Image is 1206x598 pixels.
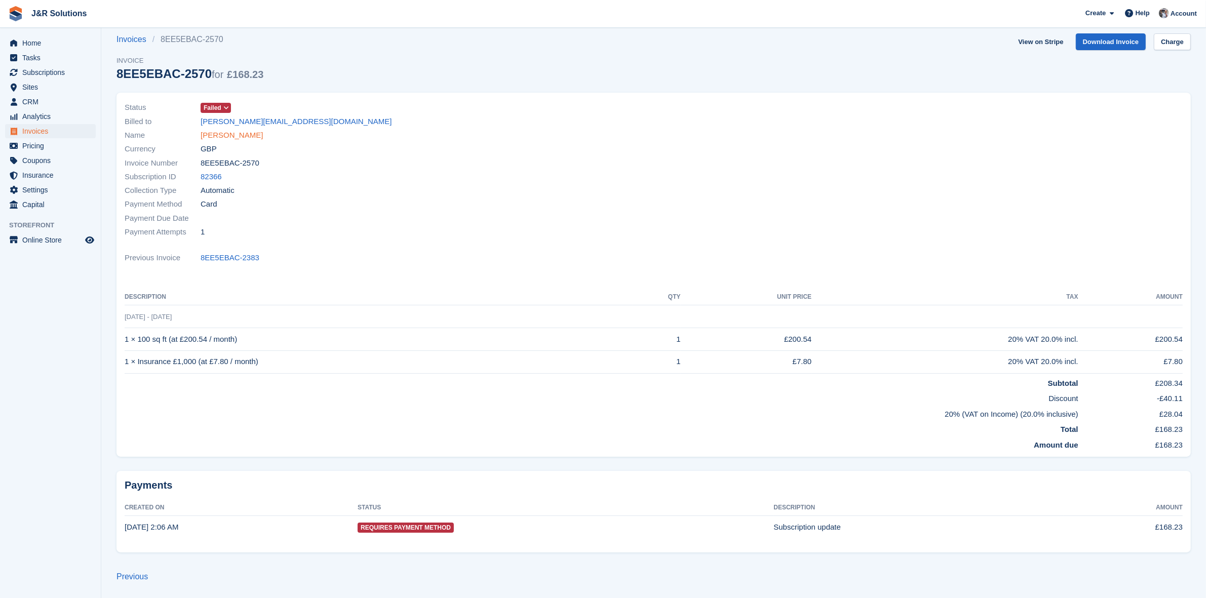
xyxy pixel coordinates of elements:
[125,185,201,196] span: Collection Type
[22,168,83,182] span: Insurance
[5,80,96,94] a: menu
[201,130,263,141] a: [PERSON_NAME]
[22,80,83,94] span: Sites
[1034,441,1078,449] strong: Amount due
[125,313,172,321] span: [DATE] - [DATE]
[773,500,1064,516] th: Description
[358,500,773,516] th: Status
[201,157,259,169] span: 8EE5EBAC-2570
[811,289,1078,305] th: Tax
[1159,8,1169,18] img: Steve Revell
[125,479,1183,492] h2: Payments
[5,139,96,153] a: menu
[1078,350,1183,373] td: £7.80
[5,36,96,50] a: menu
[125,102,201,113] span: Status
[125,500,358,516] th: Created On
[84,234,96,246] a: Preview store
[358,523,454,533] span: Requires Payment Method
[1154,33,1191,50] a: Charge
[633,350,681,373] td: 1
[22,36,83,50] span: Home
[125,350,633,373] td: 1 × Insurance £1,000 (at £7.80 / month)
[125,289,633,305] th: Description
[116,572,148,581] a: Previous
[22,95,83,109] span: CRM
[633,289,681,305] th: QTY
[22,51,83,65] span: Tasks
[681,289,812,305] th: Unit Price
[125,130,201,141] span: Name
[27,5,91,22] a: J&R Solutions
[5,183,96,197] a: menu
[125,116,201,128] span: Billed to
[116,33,263,46] nav: breadcrumbs
[1171,9,1197,19] span: Account
[8,6,23,21] img: stora-icon-8386f47178a22dfd0bd8f6a31ec36ba5ce8667c1dd55bd0f319d3a0aa187defe.svg
[1078,328,1183,351] td: £200.54
[125,198,201,210] span: Payment Method
[773,516,1064,538] td: Subscription update
[201,226,205,238] span: 1
[681,350,812,373] td: £7.80
[681,328,812,351] td: £200.54
[125,226,201,238] span: Payment Attempts
[125,157,201,169] span: Invoice Number
[125,328,633,351] td: 1 × 100 sq ft (at £200.54 / month)
[125,405,1078,420] td: 20% (VAT on Income) (20.0% inclusive)
[22,233,83,247] span: Online Store
[116,67,263,81] div: 8EE5EBAC-2570
[1064,516,1183,538] td: £168.23
[22,65,83,79] span: Subscriptions
[201,252,259,264] a: 8EE5EBAC-2383
[1076,33,1146,50] a: Download Invoice
[1078,389,1183,405] td: -£40.11
[1078,420,1183,435] td: £168.23
[125,389,1078,405] td: Discount
[1048,379,1078,387] strong: Subtotal
[5,109,96,124] a: menu
[811,334,1078,345] div: 20% VAT 20.0% incl.
[125,171,201,183] span: Subscription ID
[811,356,1078,368] div: 20% VAT 20.0% incl.
[5,197,96,212] a: menu
[5,95,96,109] a: menu
[1078,435,1183,451] td: £168.23
[201,185,235,196] span: Automatic
[5,153,96,168] a: menu
[201,171,222,183] a: 82366
[1064,500,1183,516] th: Amount
[5,233,96,247] a: menu
[633,328,681,351] td: 1
[201,116,392,128] a: [PERSON_NAME][EMAIL_ADDRESS][DOMAIN_NAME]
[125,523,178,531] time: 2025-09-25 01:06:04 UTC
[1014,33,1067,50] a: View on Stripe
[1078,405,1183,420] td: £28.04
[201,198,217,210] span: Card
[5,124,96,138] a: menu
[201,143,217,155] span: GBP
[1061,425,1078,433] strong: Total
[1085,8,1106,18] span: Create
[22,139,83,153] span: Pricing
[1078,289,1183,305] th: Amount
[5,51,96,65] a: menu
[116,33,152,46] a: Invoices
[5,65,96,79] a: menu
[116,56,263,66] span: Invoice
[125,252,201,264] span: Previous Invoice
[22,153,83,168] span: Coupons
[22,109,83,124] span: Analytics
[1136,8,1150,18] span: Help
[227,69,263,80] span: £168.23
[212,69,223,80] span: for
[9,220,101,230] span: Storefront
[125,143,201,155] span: Currency
[201,102,231,113] a: Failed
[204,103,221,112] span: Failed
[1078,373,1183,389] td: £208.34
[22,197,83,212] span: Capital
[5,168,96,182] a: menu
[125,213,201,224] span: Payment Due Date
[22,183,83,197] span: Settings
